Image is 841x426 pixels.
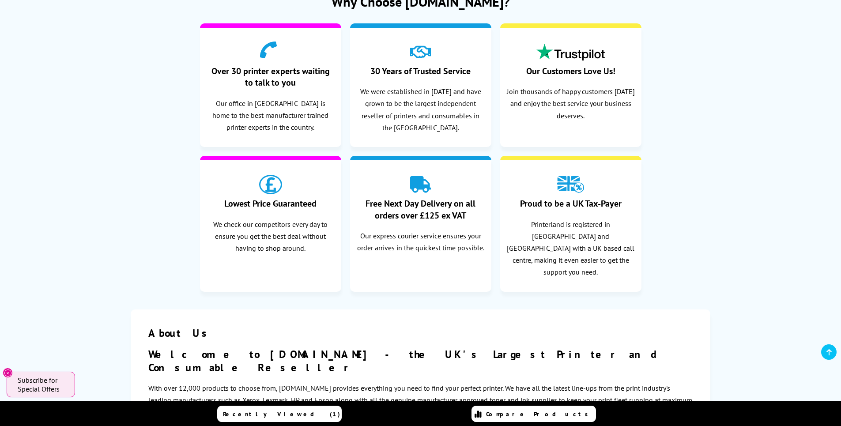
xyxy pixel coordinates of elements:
[357,230,485,254] p: Our express courier service ensures your order arrives in the quickest time possible.
[507,219,635,279] p: Printerland is registered in [GEOGRAPHIC_DATA] and [GEOGRAPHIC_DATA] with a UK based call centre,...
[207,98,335,134] p: Our office in [GEOGRAPHIC_DATA] is home to the best manufacturer trained printer experts in the c...
[357,86,485,134] p: We were established in [DATE] and have grown to be the largest independent reseller of printers a...
[18,376,66,393] span: Subscribe for Special Offers
[357,198,485,221] h4: Free Next Day Delivery on all orders over £125 ex VAT
[148,326,693,340] h2: About Us
[207,65,335,89] h4: Over 30 printer experts waiting to talk to you
[471,406,596,422] a: Compare Products
[486,410,593,418] span: Compare Products
[148,348,693,374] h3: Welcome to [DOMAIN_NAME] - the UK's Largest Printer and Consumable Reseller
[507,198,635,210] h4: Proud to be a UK Tax-Payer
[223,410,340,418] span: Recently Viewed (1)
[148,382,693,418] p: With over 12,000 products to choose from, [DOMAIN_NAME] provides everything you need to find your...
[3,368,13,378] button: Close
[217,406,342,422] a: Recently Viewed (1)
[207,219,335,255] p: We check our competitors every day to ensure you get the best deal without having to shop around.
[207,198,335,210] h4: Lowest Price Guaranteed
[507,86,635,122] p: Join thousands of happy customers [DATE] and enjoy the best service your business deserves.
[507,65,635,77] h4: Our Customers Love Us!
[357,65,485,77] h4: 30 Years of Trusted Service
